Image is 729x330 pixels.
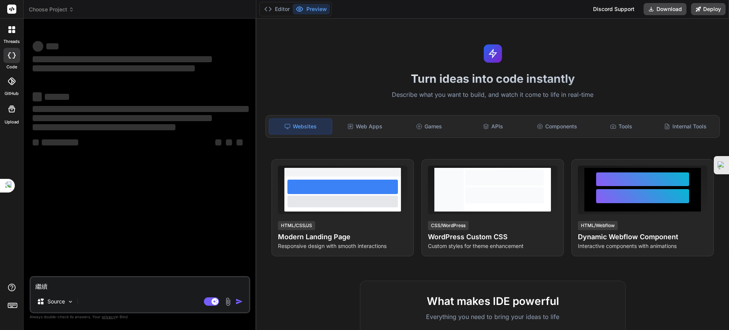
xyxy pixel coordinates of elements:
div: HTML/CSS/JS [278,221,315,230]
button: Deploy [691,3,726,15]
span: ‌ [42,139,78,145]
h2: What makes IDE powerful [372,293,613,309]
span: ‌ [45,94,69,100]
span: ‌ [33,65,195,71]
span: ‌ [33,139,39,145]
div: Websites [269,118,332,134]
span: ‌ [33,115,212,121]
h1: Turn ideas into code instantly [261,72,724,85]
textarea: 繼續 [31,277,249,291]
button: Download [644,3,686,15]
div: Discord Support [589,3,639,15]
span: ‌ [33,41,43,52]
span: privacy [102,314,115,319]
p: Describe what you want to build, and watch it come to life in real-time [261,90,724,100]
div: CSS/WordPress [428,221,469,230]
img: Pick Models [67,298,74,305]
span: ‌ [215,139,221,145]
span: ‌ [33,92,42,101]
div: Components [526,118,589,134]
img: attachment [224,297,232,306]
span: ‌ [33,124,175,130]
span: Choose Project [29,6,74,13]
span: ‌ [33,106,249,112]
div: HTML/Webflow [578,221,618,230]
p: Everything you need to bring your ideas to life [372,312,613,321]
button: Preview [293,4,330,14]
p: Interactive components with animations [578,242,707,250]
p: Custom styles for theme enhancement [428,242,557,250]
h4: Dynamic Webflow Component [578,232,707,242]
div: Tools [590,118,653,134]
span: ‌ [46,43,58,49]
label: code [6,64,17,70]
button: Editor [261,4,293,14]
label: GitHub [5,90,19,97]
p: Always double-check its answers. Your in Bind [30,313,250,321]
div: Web Apps [334,118,396,134]
div: Internal Tools [654,118,716,134]
label: threads [3,38,20,45]
p: Source [47,298,65,305]
span: ‌ [33,56,212,62]
span: ‌ [226,139,232,145]
span: ‌ [237,139,243,145]
p: Responsive design with smooth interactions [278,242,407,250]
label: Upload [5,119,19,125]
img: icon [235,298,243,305]
h4: WordPress Custom CSS [428,232,557,242]
h4: Modern Landing Page [278,232,407,242]
div: APIs [462,118,524,134]
div: Games [398,118,461,134]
